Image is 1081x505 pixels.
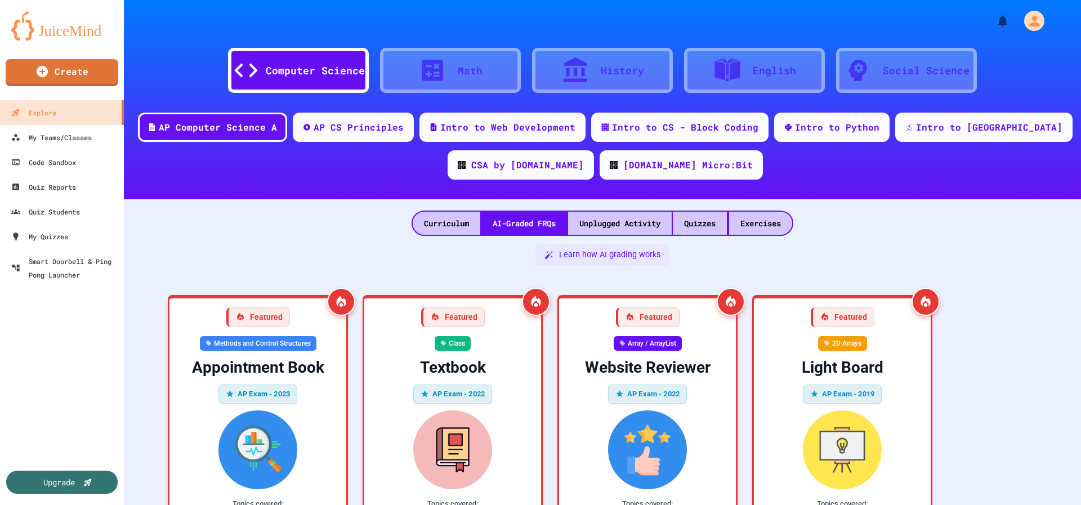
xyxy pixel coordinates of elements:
div: Intro to Python [795,120,879,134]
div: Methods and Control Structures [200,336,316,351]
img: Textbook [373,410,532,489]
span: Learn how AI grading works [559,249,660,261]
div: AP Exam - 2019 [803,385,882,404]
img: CODE_logo_RGB.png [610,161,618,169]
div: Social Science [883,63,970,78]
div: My Quizzes [11,230,68,243]
div: Code Sandbox [11,155,76,169]
a: Create [6,59,118,86]
div: Unplugged Activity [568,212,672,235]
div: AP CS Principles [314,120,404,134]
img: Website Reviewer [568,410,727,489]
div: AI-Graded FRQs [481,212,567,235]
img: Light Board [763,410,922,489]
div: Featured [421,307,485,327]
div: AP Exam - 2023 [218,385,297,404]
div: My Notifications [975,11,1012,30]
div: Upgrade [43,476,75,488]
div: Exercises [729,212,792,235]
div: AP Exam - 2022 [608,385,687,404]
div: AP Exam - 2022 [413,385,492,404]
div: [DOMAIN_NAME] Micro:Bit [623,158,753,172]
div: Light Board [763,357,922,378]
div: Math [458,63,483,78]
div: Class [435,336,471,351]
div: English [753,63,796,78]
div: Explore [11,106,56,119]
div: Curriculum [413,212,480,235]
div: Featured [616,307,680,327]
div: Quiz Reports [11,180,76,194]
img: Appointment Book [178,410,337,489]
div: AP Computer Science A [159,120,277,134]
div: Appointment Book [178,357,337,378]
div: Textbook [373,357,532,378]
div: My Account [1012,8,1047,34]
div: Featured [811,307,874,327]
div: CSA by [DOMAIN_NAME] [471,158,584,172]
div: Array / ArrayList [614,336,682,351]
iframe: chat widget [988,411,1070,459]
div: Intro to [GEOGRAPHIC_DATA] [916,120,1062,134]
div: Quizzes [673,212,727,235]
iframe: chat widget [1034,460,1070,494]
img: logo-orange.svg [11,11,113,41]
div: 2D Arrays [818,336,867,351]
div: Quiz Students [11,205,80,218]
div: Featured [226,307,290,327]
div: Smart Doorbell & Ping Pong Launcher [11,254,119,281]
div: My Teams/Classes [11,131,92,144]
div: Computer Science [266,63,365,78]
div: Intro to CS - Block Coding [612,120,758,134]
img: CODE_logo_RGB.png [458,161,466,169]
div: Intro to Web Development [440,120,575,134]
div: History [601,63,644,78]
div: Website Reviewer [568,357,727,378]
